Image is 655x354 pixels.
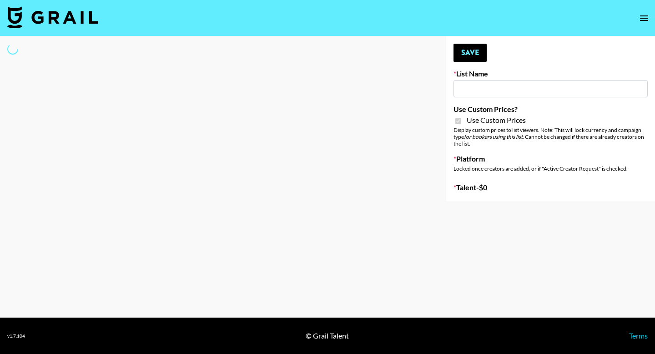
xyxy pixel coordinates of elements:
img: Grail Talent [7,6,98,28]
button: open drawer [635,9,653,27]
label: List Name [453,69,648,78]
div: v 1.7.104 [7,333,25,339]
div: © Grail Talent [306,331,349,340]
div: Display custom prices to list viewers. Note: This will lock currency and campaign type . Cannot b... [453,126,648,147]
button: Save [453,44,487,62]
a: Terms [629,331,648,340]
span: Use Custom Prices [467,116,526,125]
label: Use Custom Prices? [453,105,648,114]
label: Talent - $ 0 [453,183,648,192]
label: Platform [453,154,648,163]
em: for bookers using this list [464,133,523,140]
div: Locked once creators are added, or if "Active Creator Request" is checked. [453,165,648,172]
